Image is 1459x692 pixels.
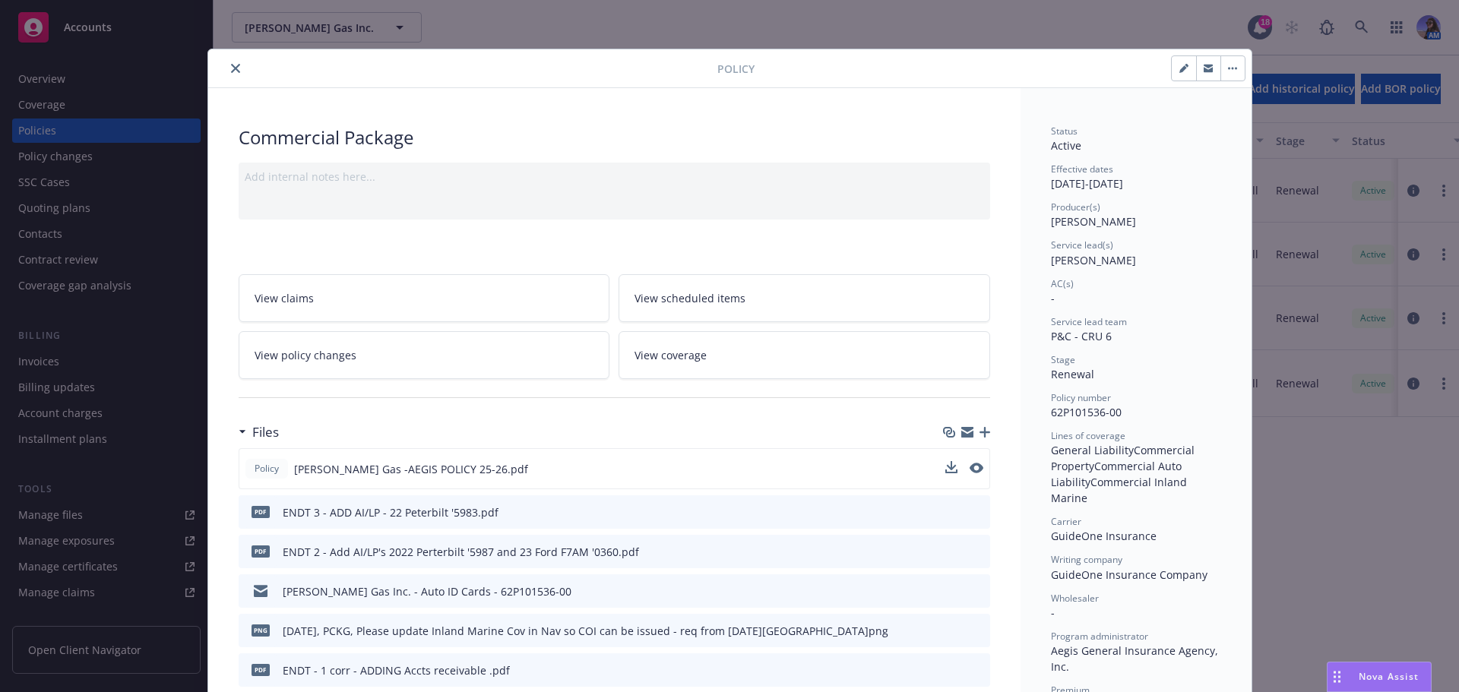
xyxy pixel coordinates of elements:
span: Writing company [1051,553,1122,566]
span: View claims [255,290,314,306]
span: Status [1051,125,1078,137]
span: [PERSON_NAME] [1051,214,1136,229]
span: Commercial Auto Liability [1051,459,1185,489]
button: preview file [970,623,984,639]
button: download file [946,583,958,599]
button: download file [946,623,958,639]
a: View scheduled items [619,274,990,322]
span: Producer(s) [1051,201,1100,213]
span: View policy changes [255,347,356,363]
span: View scheduled items [635,290,745,306]
span: P&C - CRU 6 [1051,329,1112,343]
span: [PERSON_NAME] [1051,253,1136,267]
span: Active [1051,138,1081,153]
span: Policy number [1051,391,1111,404]
span: GuideOne Insurance [1051,529,1157,543]
span: - [1051,605,1055,620]
button: preview file [970,504,984,520]
button: preview file [970,463,983,473]
div: [DATE], PCKG, Please update Inland Marine Cov in Nav so COI can be issued - req from [DATE][GEOGR... [283,623,888,639]
span: pdf [252,506,270,517]
button: Nova Assist [1327,662,1432,692]
span: Service lead team [1051,315,1127,328]
span: General Liability [1051,443,1134,457]
span: GuideOne Insurance Company [1051,567,1207,582]
span: Commercial Inland Marine [1051,475,1190,505]
span: Aegis General Insurance Agency, Inc. [1051,643,1221,674]
span: Commercial Property [1051,443,1198,473]
h3: Files [252,422,279,442]
span: View coverage [635,347,707,363]
span: - [1051,291,1055,305]
div: Add internal notes here... [245,169,984,185]
button: download file [945,461,957,477]
span: Policy [717,61,755,77]
span: png [252,624,270,636]
span: Stage [1051,353,1075,366]
button: download file [945,461,957,473]
a: View coverage [619,331,990,379]
span: Policy [252,462,282,476]
span: Effective dates [1051,163,1113,175]
div: ENDT 2 - Add AI/LP's 2022 Perterbilt '5987 and 23 Ford F7AM '0360.pdf [283,544,639,560]
div: ENDT 3 - ADD AI/LP - 22 Peterbilt '5983.pdf [283,504,498,520]
span: AC(s) [1051,277,1074,290]
span: Service lead(s) [1051,239,1113,251]
span: Carrier [1051,515,1081,528]
span: Nova Assist [1359,670,1419,683]
span: 62P101536-00 [1051,405,1122,419]
span: Program administrator [1051,630,1148,643]
div: [PERSON_NAME] Gas Inc. - Auto ID Cards - 62P101536-00 [283,583,571,599]
div: Drag to move [1328,662,1347,691]
button: download file [946,662,958,678]
button: download file [946,504,958,520]
span: pdf [252,664,270,675]
div: Commercial Package [239,125,990,150]
button: preview file [970,544,984,560]
button: preview file [970,583,984,599]
div: ENDT - 1 corr - ADDING Accts receivable .pdf [283,662,510,678]
div: Files [239,422,279,442]
button: preview file [970,461,983,477]
span: Renewal [1051,367,1094,381]
span: Wholesaler [1051,592,1099,605]
span: Lines of coverage [1051,429,1125,442]
a: View claims [239,274,610,322]
button: close [226,59,245,77]
button: download file [946,544,958,560]
button: preview file [970,662,984,678]
a: View policy changes [239,331,610,379]
div: [DATE] - [DATE] [1051,163,1221,191]
span: [PERSON_NAME] Gas -AEGIS POLICY 25-26.pdf [294,461,528,477]
span: pdf [252,545,270,557]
